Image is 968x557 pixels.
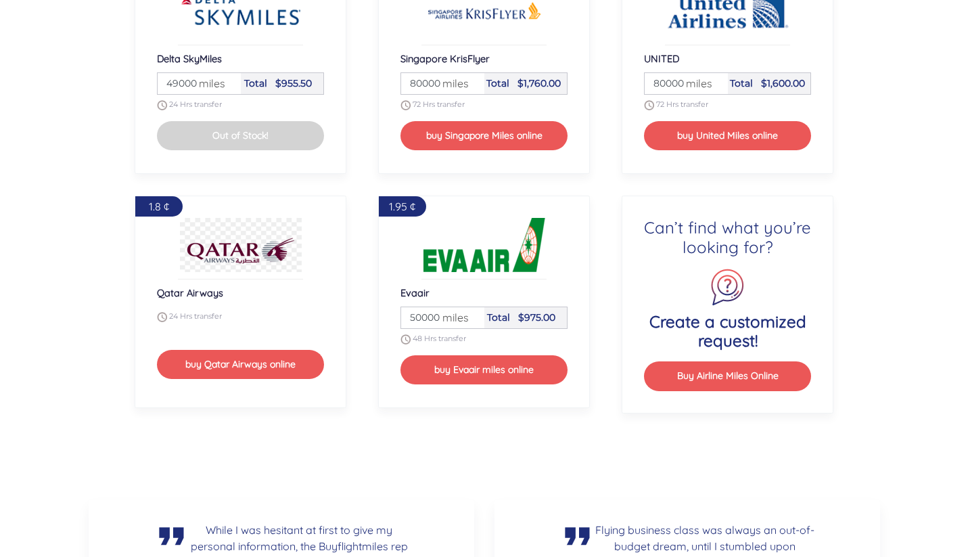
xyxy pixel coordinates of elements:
[423,218,545,272] img: Buy Evaair Airline miles online
[157,52,222,65] span: Delta SkyMiles
[157,121,325,150] button: Out of Stock!
[157,357,325,370] a: buy Qatar Airways online
[644,361,812,391] button: Buy Airline Miles Online
[436,309,469,326] span: miles
[157,350,325,379] button: buy Qatar Airways online
[436,75,469,91] span: miles
[157,100,167,110] img: schedule.png
[400,286,430,299] span: Evaair
[486,77,509,89] span: Total
[679,75,712,91] span: miles
[180,218,302,272] img: Buy Qatar Airways Airline miles online
[400,355,568,384] button: buy Evaair miles online
[149,200,169,213] span: 1.8 ¢
[169,99,222,109] span: 24 Hrs transfer
[644,218,812,257] h4: Can’t find what you’re looking for?
[400,100,411,110] img: schedule.png
[487,311,510,324] span: Total
[518,311,555,324] span: $975.00
[413,99,465,109] span: 72 Hrs transfer
[154,522,189,551] img: Quote
[389,200,415,213] span: 1.95 ¢
[708,268,747,307] img: question icon
[157,286,223,299] span: Qatar Airways
[644,121,812,150] button: buy United Miles online
[761,77,805,89] span: $1,600.00
[400,121,568,150] button: buy Singapore Miles online
[244,77,267,89] span: Total
[192,75,225,91] span: miles
[644,100,654,110] img: schedule.png
[400,334,411,344] img: schedule.png
[157,312,167,322] img: schedule.png
[517,77,561,89] span: $1,760.00
[656,99,708,109] span: 72 Hrs transfer
[644,52,679,65] span: UNITED
[413,334,466,343] span: 48 Hrs transfer
[400,52,490,65] span: Singapore KrisFlyer
[730,77,753,89] span: Total
[169,311,222,321] span: 24 Hrs transfer
[644,312,812,351] h4: Create a customized request!
[275,77,312,89] span: $955.50
[559,522,595,551] img: Quote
